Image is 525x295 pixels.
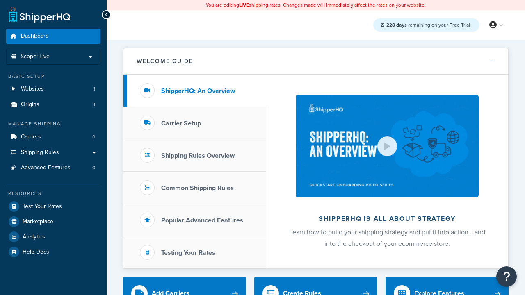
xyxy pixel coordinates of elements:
[23,218,53,225] span: Marketplace
[6,214,100,229] a: Marketplace
[161,120,201,127] h3: Carrier Setup
[21,53,50,60] span: Scope: Live
[296,95,479,197] img: ShipperHQ is all about strategy
[161,87,235,95] h3: ShipperHQ: An Overview
[94,86,95,93] span: 1
[6,29,100,44] a: Dashboard
[137,58,193,64] h2: Welcome Guide
[6,82,100,97] li: Websites
[123,48,508,75] button: Welcome Guide
[6,120,100,127] div: Manage Shipping
[21,134,41,141] span: Carriers
[6,160,100,175] a: Advanced Features0
[6,97,100,112] a: Origins1
[21,101,39,108] span: Origins
[6,97,100,112] li: Origins
[94,101,95,108] span: 1
[21,86,44,93] span: Websites
[6,82,100,97] a: Websites1
[289,227,485,248] span: Learn how to build your shipping strategy and put it into action… and into the checkout of your e...
[161,184,234,192] h3: Common Shipping Rules
[6,245,100,259] a: Help Docs
[6,129,100,145] li: Carriers
[386,21,470,29] span: remaining on your Free Trial
[23,234,45,241] span: Analytics
[92,164,95,171] span: 0
[21,164,71,171] span: Advanced Features
[21,33,49,40] span: Dashboard
[6,190,100,197] div: Resources
[21,149,59,156] span: Shipping Rules
[161,217,243,224] h3: Popular Advanced Features
[239,1,249,9] b: LIVE
[386,21,407,29] strong: 228 days
[161,249,215,256] h3: Testing Your Rates
[288,215,486,222] h2: ShipperHQ is all about strategy
[6,160,100,175] li: Advanced Features
[6,199,100,214] a: Test Your Rates
[496,266,517,287] button: Open Resource Center
[6,129,100,145] a: Carriers0
[6,229,100,244] a: Analytics
[23,249,49,256] span: Help Docs
[92,134,95,141] span: 0
[6,145,100,160] a: Shipping Rules
[161,152,235,159] h3: Shipping Rules Overview
[23,203,62,210] span: Test Your Rates
[6,73,100,80] div: Basic Setup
